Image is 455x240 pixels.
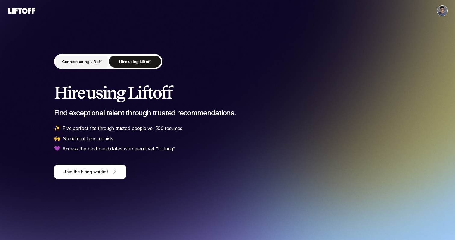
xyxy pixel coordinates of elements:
span: 🙌 [54,135,60,142]
button: Aditya Garyali [437,5,448,16]
a: Join the hiring waitlist [54,165,401,179]
p: Connect using Liftoff [62,59,102,65]
p: No upfront fees, no risk [63,135,113,142]
img: Aditya Garyali [437,6,447,16]
span: 💜️ [54,145,60,153]
p: Access the best candidates who aren’t yet “looking” [63,145,175,153]
h2: Hire using Liftoff [54,84,401,102]
span: ✨ [54,124,60,132]
p: Five perfect fits through trusted people vs. 500 resumes [63,124,182,132]
button: Join the hiring waitlist [54,165,126,179]
p: Find exceptional talent through trusted recommendations. [54,109,401,117]
p: Hire using Liftoff [119,59,151,65]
